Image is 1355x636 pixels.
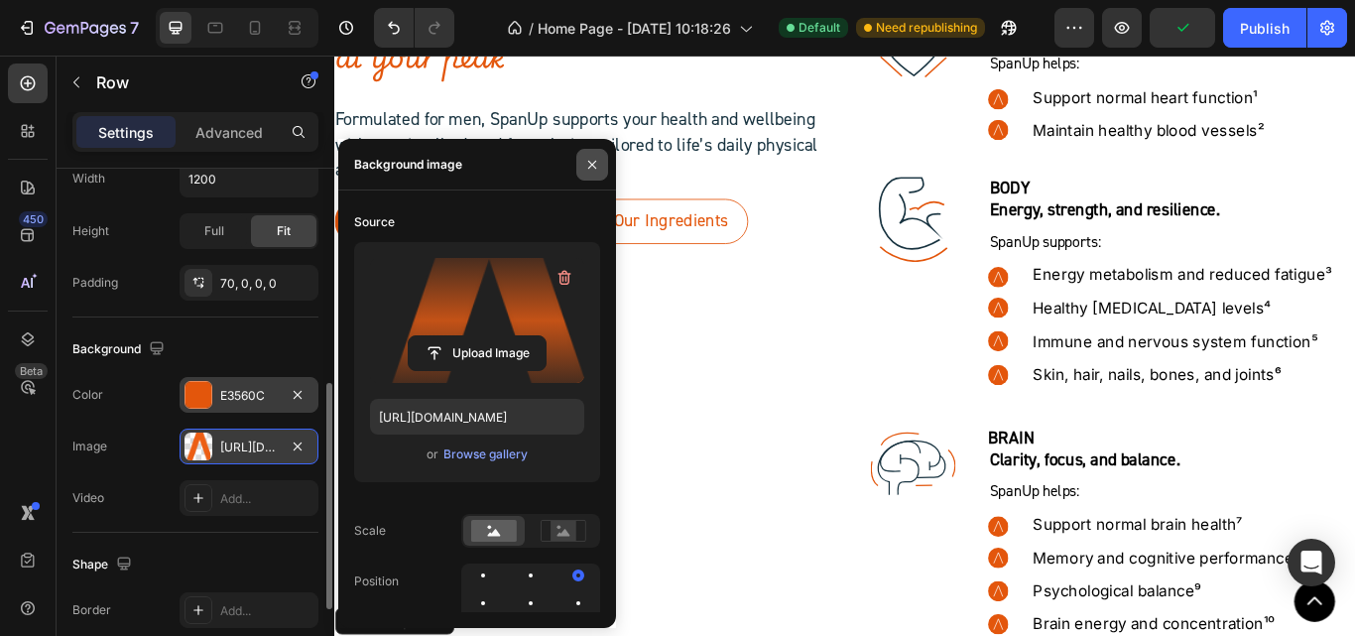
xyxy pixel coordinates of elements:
[130,16,139,40] p: 7
[812,241,1190,270] div: Rich Text Editor. Editing area: main
[764,459,986,484] strong: Clarity, focus, and balance.
[762,142,1190,169] h2: Rich Text Editor. Editing area: main
[72,222,109,240] div: Height
[814,243,1188,268] p: Energy metabolism and reduced fatigue³
[764,168,1033,192] strong: Energy, strength, and resilience.
[15,363,48,379] div: Beta
[19,211,48,227] div: 450
[814,321,1188,346] p: Immune and nervous system function⁵
[72,489,104,507] div: Video
[762,495,1190,523] h2: Rich Text Editor. Editing area: main
[764,497,1188,521] p: ⁠⁠⁠⁠⁠⁠⁠
[220,490,313,508] div: Add...
[814,283,1188,308] p: Healthy [MEDICAL_DATA] levels⁴
[814,535,1188,560] p: Support normal brain health⁷
[334,56,1355,636] iframe: Design area
[442,445,529,464] button: Browse gallery
[762,168,1190,194] h2: Rich Text Editor. Editing area: main
[220,602,313,620] div: Add...
[812,533,1190,562] div: Rich Text Editor. Editing area: main
[764,206,1188,230] p: ⁠⁠⁠⁠⁠⁠⁠
[72,601,111,619] div: Border
[799,19,840,37] span: Default
[762,437,1190,459] p: ⁠⁠⁠⁠⁠⁠⁠
[277,222,291,240] span: Fit
[812,572,1190,600] div: Rich Text Editor. Editing area: main
[814,573,1188,598] p: Memory and cognitive performance⁸
[443,445,528,463] div: Browse gallery
[98,122,154,143] p: Settings
[370,399,584,435] input: https://example.com/image.jpg
[354,572,399,590] div: Position
[354,213,395,231] div: Source
[812,35,1190,64] div: Rich Text Editor. Editing area: main
[354,156,462,174] div: Background image
[764,144,1188,167] p: ⁠⁠⁠⁠⁠⁠⁠
[814,360,1188,385] p: Skin, hair, nails, bones, and joints⁶
[220,387,278,405] div: E3560C
[764,497,869,520] span: SpanUp helps:
[812,319,1190,348] div: Rich Text Editor. Editing area: main
[72,552,136,578] div: Shape
[8,8,148,48] button: 7
[812,358,1190,387] div: Rich Text Editor. Editing area: main
[762,459,1190,486] h2: Rich Text Editor. Editing area: main
[72,274,118,292] div: Padding
[220,275,313,293] div: 70, 0, 0, 0
[764,142,810,167] span: BODY
[876,19,977,37] span: Need republishing
[762,204,1190,232] h2: Rich Text Editor. Editing area: main
[1223,8,1306,48] button: Publish
[72,336,169,363] div: Background
[764,461,1188,484] p: ⁠⁠⁠⁠⁠⁠⁠
[195,122,263,143] p: Advanced
[529,18,534,39] span: /
[427,443,438,466] span: or
[204,222,224,240] span: Full
[181,161,317,196] input: Auto
[1288,539,1335,586] div: Open Intercom Messenger
[538,18,731,39] span: Home Page - [DATE] 10:18:26
[220,439,278,456] div: [URL][DOMAIN_NAME]
[72,386,103,404] div: Color
[374,8,454,48] div: Undo/Redo
[812,281,1190,310] div: Rich Text Editor. Editing area: main
[354,522,386,540] div: Scale
[814,75,1188,100] p: Maintain healthy blood vessels²
[1240,18,1290,39] div: Publish
[96,70,265,94] p: Row
[814,37,1188,62] p: Support normal heart function¹
[408,335,547,371] button: Upload Image
[72,170,105,188] div: Width
[762,427,1190,459] h2: Rich Text Editor. Editing area: main
[762,435,816,459] span: BRAIN
[72,438,107,455] div: Image
[764,170,1188,192] p: ⁠⁠⁠⁠⁠⁠⁠
[764,206,894,229] span: SpanUp supports:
